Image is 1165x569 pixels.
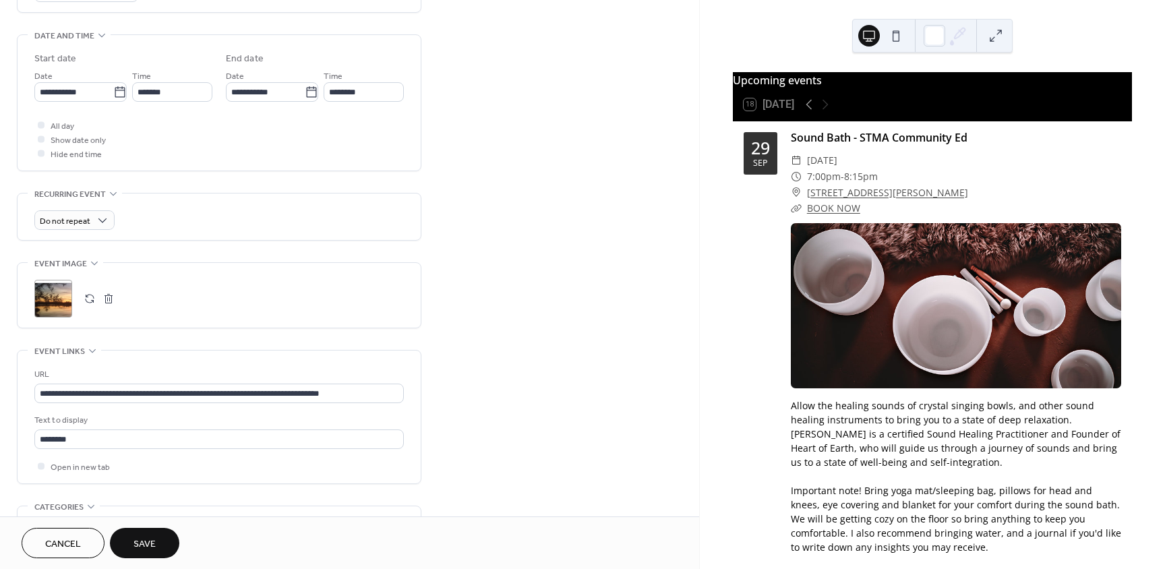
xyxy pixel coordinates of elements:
[34,280,72,318] div: ;
[791,130,967,145] a: Sound Bath - STMA Community Ed
[110,528,179,558] button: Save
[133,537,156,551] span: Save
[51,148,102,162] span: Hide end time
[324,69,342,84] span: Time
[807,202,860,214] a: BOOK NOW
[226,52,264,66] div: End date
[34,257,87,271] span: Event image
[51,133,106,148] span: Show date only
[226,69,244,84] span: Date
[791,200,802,216] div: ​
[791,185,802,201] div: ​
[34,29,94,43] span: Date and time
[791,152,802,169] div: ​
[751,140,770,156] div: 29
[807,185,968,201] a: [STREET_ADDRESS][PERSON_NAME]
[841,169,844,185] span: -
[733,72,1132,88] div: Upcoming events
[34,413,401,427] div: Text to display
[132,69,151,84] span: Time
[34,345,85,359] span: Event links
[807,169,841,185] span: 7:00pm
[753,159,768,168] div: Sep
[51,119,74,133] span: All day
[34,367,401,382] div: URL
[34,52,76,66] div: Start date
[791,169,802,185] div: ​
[22,528,104,558] button: Cancel
[45,537,81,551] span: Cancel
[51,460,110,475] span: Open in new tab
[40,214,90,229] span: Do not repeat
[34,69,53,84] span: Date
[34,187,106,202] span: Recurring event
[34,500,84,514] span: Categories
[844,169,878,185] span: 8:15pm
[807,152,837,169] span: [DATE]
